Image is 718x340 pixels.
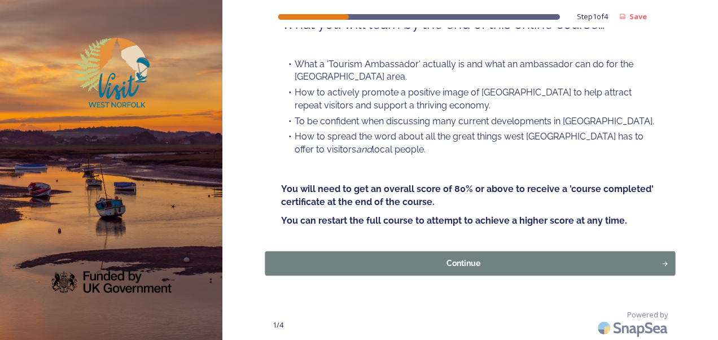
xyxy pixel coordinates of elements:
[265,251,676,275] button: Continue
[272,258,656,269] div: Continue
[627,310,668,320] span: Powered by
[356,144,372,155] em: and
[281,115,659,128] li: To be confident when discussing many current developments in [GEOGRAPHIC_DATA].
[281,86,659,112] li: How to actively promote a positive image of [GEOGRAPHIC_DATA] to help attract repeat visitors and...
[281,215,627,226] strong: You can restart the full course to attempt to achieve a higher score at any time.
[281,58,659,84] li: What a 'Tourism Ambassador' actually is and what an ambassador can do for the [GEOGRAPHIC_DATA] a...
[281,184,656,207] strong: You will need to get an overall score of 80% or above to receive a 'course completed' certificate...
[577,11,608,22] span: Step 1 of 4
[281,130,659,156] li: How to spread the word about all the great things west [GEOGRAPHIC_DATA] has to offer to visitors...
[629,11,647,21] strong: Save
[273,320,283,330] span: 1 / 4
